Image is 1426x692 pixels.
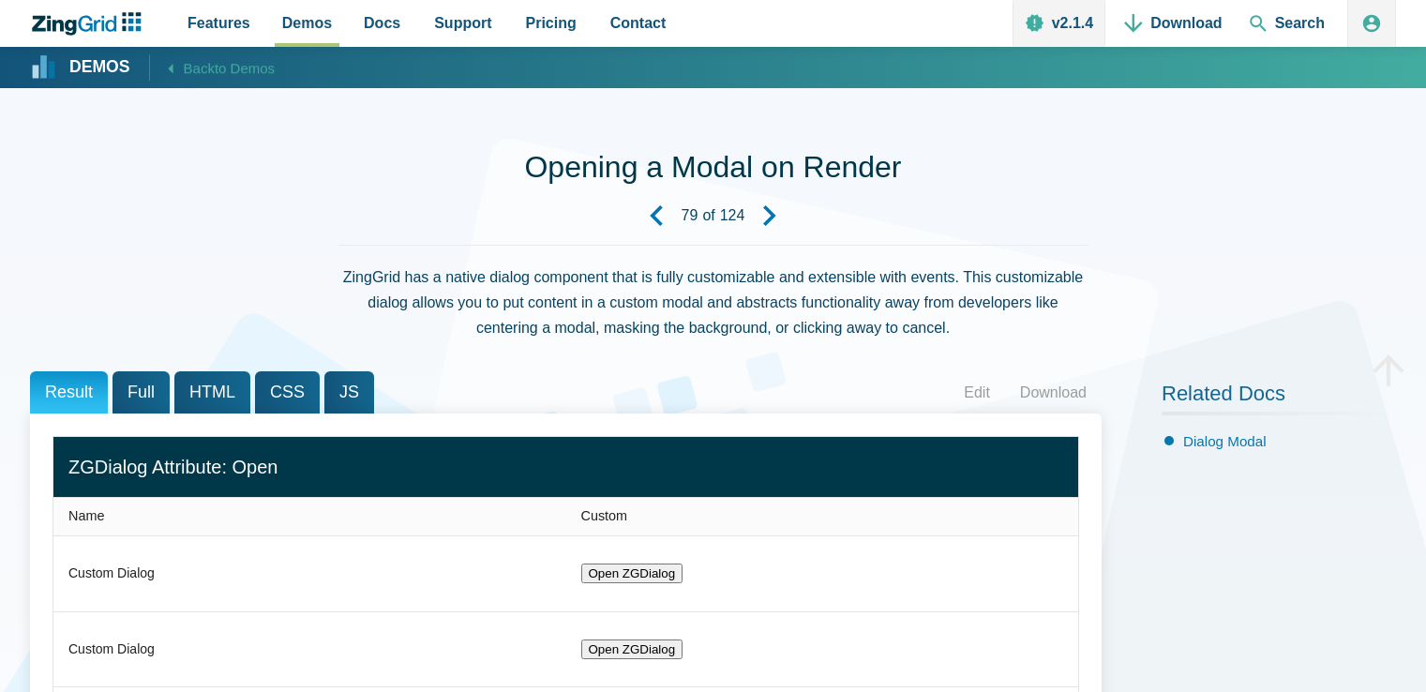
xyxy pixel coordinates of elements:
[581,564,683,583] button: Open ZGDialog
[68,638,155,660] div: Custom Dialog
[282,10,332,36] span: Demos
[524,148,901,190] h1: Opening a Modal on Render
[68,508,104,523] span: Name
[581,639,683,658] button: Open ZGDialog
[174,371,250,414] span: HTML
[30,12,151,36] a: ZingChart Logo. Click to return to the homepage
[1005,379,1102,407] a: Download
[188,10,250,36] span: Features
[1162,381,1396,416] h2: Related Docs
[720,208,745,223] strong: 124
[338,245,1088,341] div: ZingGrid has a native dialog component that is fully customizable and extensible with events. Thi...
[364,10,400,36] span: Docs
[255,371,320,414] span: CSS
[949,379,1005,407] a: Edit
[1183,433,1267,449] a: Dialog Modal
[113,371,170,414] span: Full
[69,59,130,76] strong: Demos
[702,208,714,223] span: of
[30,371,108,414] span: Result
[215,60,275,76] span: to Demos
[68,451,1063,483] div: ZGDialog Attribute: Open
[581,508,628,523] span: Custom
[32,56,130,80] a: Demos
[631,190,682,241] a: Previous Demo
[324,371,374,414] span: JS
[744,190,795,241] a: Next Demo
[610,10,667,36] span: Contact
[434,10,491,36] span: Support
[184,56,276,80] span: Back
[682,208,698,223] strong: 79
[149,54,276,80] a: Backto Demos
[68,563,155,585] div: Custom Dialog
[526,10,577,36] span: Pricing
